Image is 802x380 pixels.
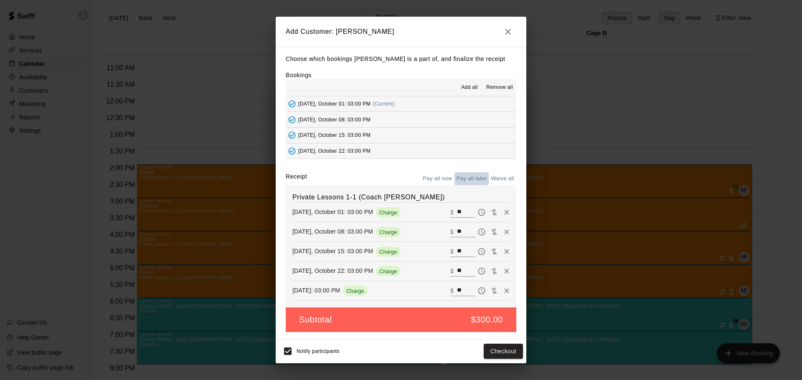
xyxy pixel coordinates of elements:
[376,249,401,255] span: Charge
[454,172,489,185] button: Pay all later
[343,288,368,294] span: Charge
[475,247,488,254] span: Pay later
[475,228,488,235] span: Pay later
[298,116,371,122] span: [DATE], October 08: 03:00 PM
[376,268,401,274] span: Charge
[500,226,513,238] button: Remove
[471,314,503,325] h5: $300.00
[500,265,513,277] button: Remove
[488,287,500,294] span: Waive payment
[286,113,298,126] button: Added - Collect Payment
[450,287,454,295] p: $
[456,81,483,94] button: Add all
[488,228,500,235] span: Waive payment
[484,344,523,359] button: Checkout
[276,17,526,47] h2: Add Customer: [PERSON_NAME]
[292,227,373,236] p: [DATE], October 08: 03:00 PM
[286,96,516,112] button: Added - Collect Payment[DATE], October 01: 03:00 PM(Current)
[475,208,488,215] span: Pay later
[292,286,340,294] p: [DATE]: 03:00 PM
[376,209,401,216] span: Charge
[286,98,298,110] button: Added - Collect Payment
[450,247,454,256] p: $
[500,206,513,219] button: Remove
[475,267,488,274] span: Pay later
[286,145,298,157] button: Added - Collect Payment
[489,172,516,185] button: Waive all
[298,148,371,154] span: [DATE], October 22: 03:00 PM
[286,128,516,143] button: Added - Collect Payment[DATE], October 15: 03:00 PM
[488,267,500,274] span: Waive payment
[292,192,510,203] h6: Private Lessons 1-1 (Coach [PERSON_NAME])
[286,72,312,78] label: Bookings
[450,228,454,236] p: $
[421,172,454,185] button: Pay all now
[299,314,332,325] h5: Subtotal
[292,247,373,255] p: [DATE], October 15: 03:00 PM
[286,172,307,185] label: Receipt
[292,267,373,275] p: [DATE], October 22: 03:00 PM
[450,208,454,216] p: $
[298,132,371,138] span: [DATE], October 15: 03:00 PM
[286,112,516,127] button: Added - Collect Payment[DATE], October 08: 03:00 PM
[500,245,513,258] button: Remove
[297,348,340,354] span: Notify participants
[286,54,516,64] p: Choose which bookings [PERSON_NAME] is a part of, and finalize the receipt
[486,83,513,92] span: Remove all
[488,208,500,215] span: Waive payment
[500,284,513,297] button: Remove
[475,287,488,294] span: Pay later
[292,208,373,216] p: [DATE], October 01: 03:00 PM
[286,129,298,141] button: Added - Collect Payment
[376,229,401,235] span: Charge
[488,247,500,254] span: Waive payment
[450,267,454,275] p: $
[461,83,478,92] span: Add all
[286,143,516,159] button: Added - Collect Payment[DATE], October 22: 03:00 PM
[298,101,371,107] span: [DATE], October 01: 03:00 PM
[483,81,516,94] button: Remove all
[373,101,395,107] span: (Current)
